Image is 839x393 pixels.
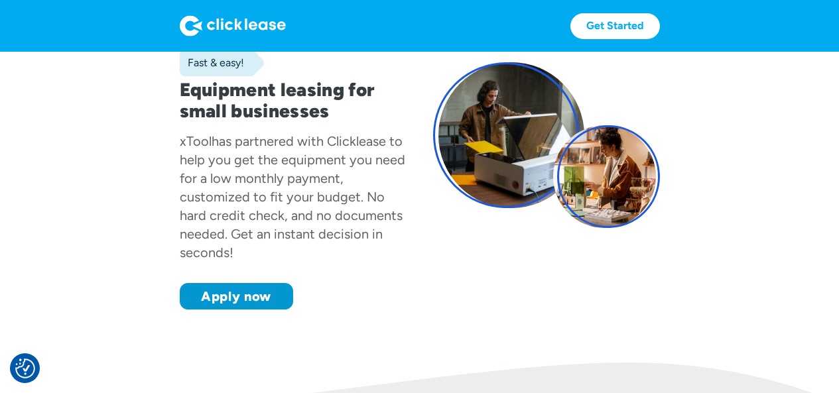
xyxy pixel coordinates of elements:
img: Logo [180,15,286,36]
img: Revisit consent button [15,359,35,378]
div: xTool [180,133,212,149]
button: Consent Preferences [15,359,35,378]
div: Fast & easy! [180,56,244,70]
h1: Equipment leasing for small businesses [180,79,407,121]
a: Apply now [180,283,293,309]
a: Get Started [570,13,660,39]
div: has partnered with Clicklease to help you get the equipment you need for a low monthly payment, c... [180,133,405,260]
